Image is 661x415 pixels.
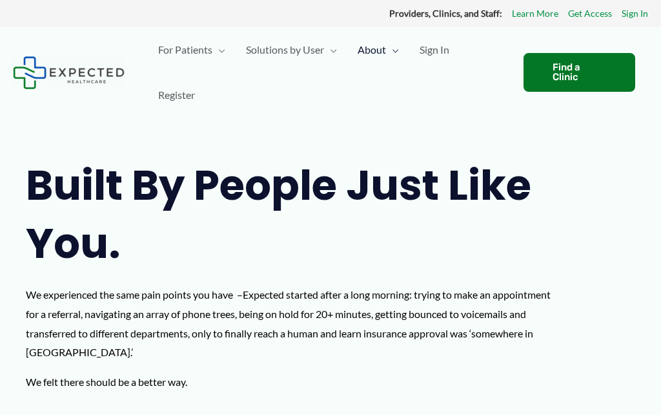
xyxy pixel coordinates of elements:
[26,372,558,392] p: We felt there should be a better way.
[26,288,551,358] span: Expected started after a long morning: trying to make an appointment for a referral, navigating a...
[568,5,612,22] a: Get Access
[524,53,635,92] a: Find a Clinic
[13,56,125,89] img: Expected Healthcare Logo - side, dark font, small
[26,285,558,362] p: We experienced the same pain points you have –
[148,72,205,118] a: Register
[622,5,648,22] a: Sign In
[347,27,409,72] a: AboutMenu Toggle
[148,27,236,72] a: For PatientsMenu Toggle
[236,27,347,72] a: Solutions by UserMenu Toggle
[420,27,449,72] span: Sign In
[409,27,460,72] a: Sign In
[512,5,558,22] a: Learn More
[246,27,324,72] span: Solutions by User
[26,156,558,272] h1: Built by people just like you.
[158,72,195,118] span: Register
[158,27,212,72] span: For Patients
[212,27,225,72] span: Menu Toggle
[148,27,511,118] nav: Primary Site Navigation
[358,27,386,72] span: About
[389,8,502,19] strong: Providers, Clinics, and Staff:
[386,27,399,72] span: Menu Toggle
[324,27,337,72] span: Menu Toggle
